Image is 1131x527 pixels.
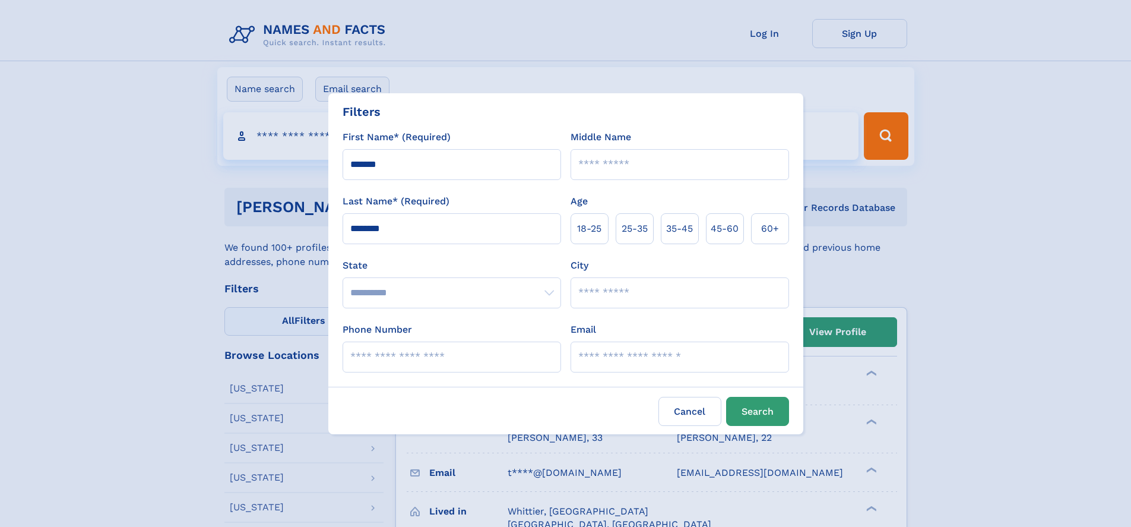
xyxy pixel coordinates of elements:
[343,323,412,337] label: Phone Number
[658,397,721,426] label: Cancel
[571,194,588,209] label: Age
[666,222,693,236] span: 35‑45
[571,258,588,273] label: City
[571,130,631,144] label: Middle Name
[343,130,451,144] label: First Name* (Required)
[343,103,381,121] div: Filters
[622,222,648,236] span: 25‑35
[577,222,601,236] span: 18‑25
[571,323,596,337] label: Email
[726,397,789,426] button: Search
[343,194,449,209] label: Last Name* (Required)
[761,222,779,236] span: 60+
[343,258,561,273] label: State
[711,222,739,236] span: 45‑60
